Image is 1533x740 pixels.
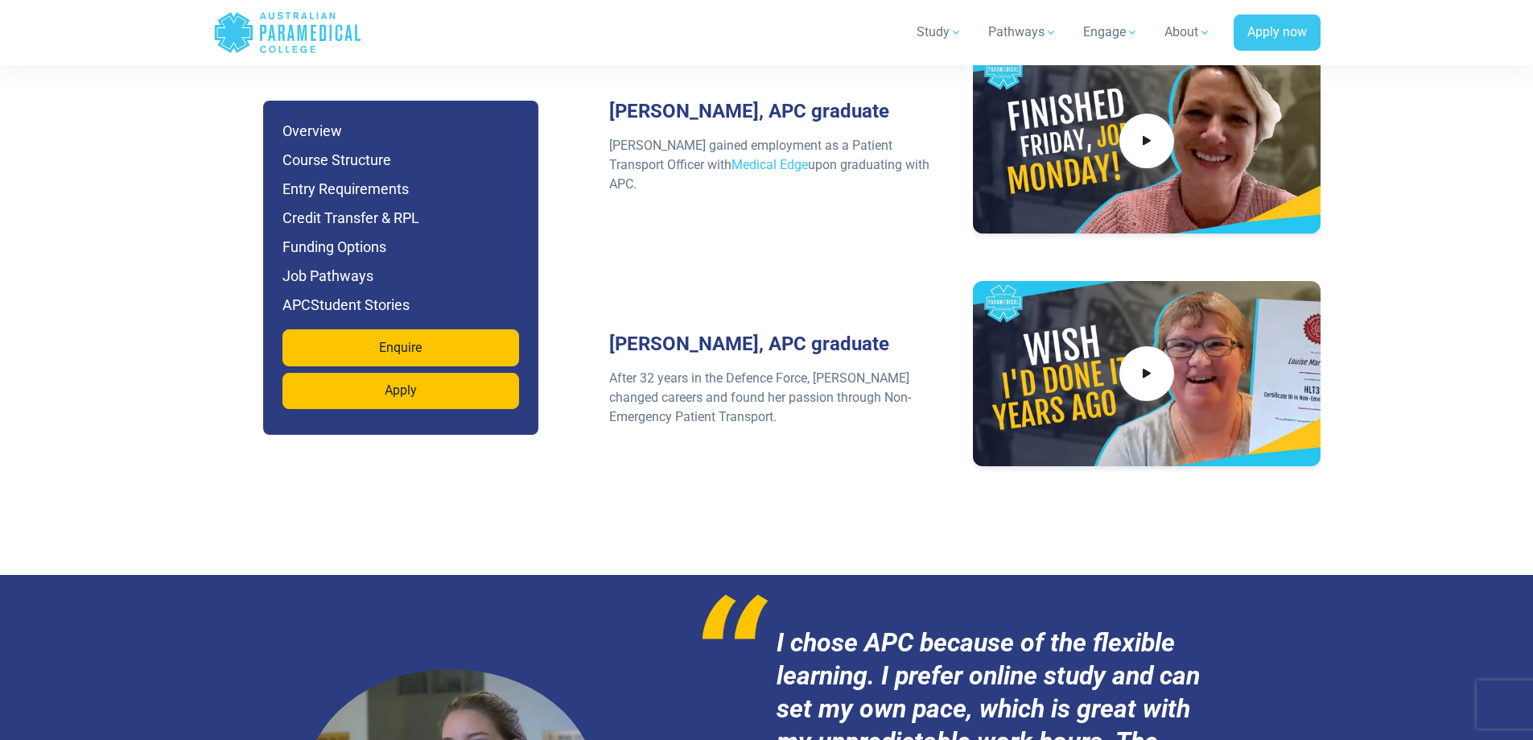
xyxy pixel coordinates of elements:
[1234,14,1321,52] a: Apply now
[907,10,972,55] a: Study
[213,6,362,59] a: Australian Paramedical College
[1074,10,1148,55] a: Engage
[600,333,947,356] h3: [PERSON_NAME], APC graduate
[731,157,808,172] a: Medical Edge
[609,369,938,427] p: After 32 years in the Defence Force, [PERSON_NAME] changed careers and found her passion through ...
[609,136,938,194] p: [PERSON_NAME] gained employment as a Patient Transport Officer with upon graduating with APC.
[979,10,1067,55] a: Pathways
[1155,10,1221,55] a: About
[600,100,947,123] h3: [PERSON_NAME], APC graduate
